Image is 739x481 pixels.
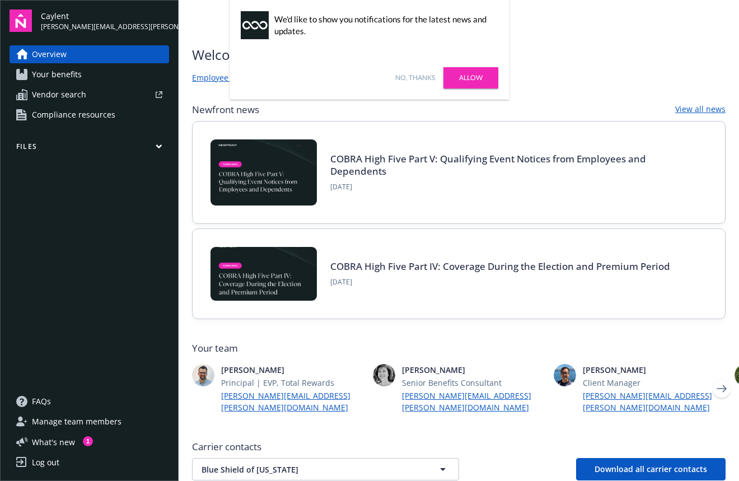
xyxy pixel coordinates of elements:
img: photo [192,364,214,386]
span: [PERSON_NAME] [583,364,726,376]
span: Principal | EVP, Total Rewards [221,377,364,389]
div: 1 [83,436,93,446]
img: photo [373,364,395,386]
a: Your benefits [10,66,169,83]
div: We'd like to show you notifications for the latest news and updates. [274,13,493,37]
a: Overview [10,45,169,63]
a: View all news [675,103,726,116]
a: COBRA High Five Part V: Qualifying Event Notices from Employees and Dependents [330,152,646,178]
a: Vendor search [10,86,169,104]
a: [PERSON_NAME][EMAIL_ADDRESS][PERSON_NAME][DOMAIN_NAME] [221,390,364,413]
img: BLOG-Card Image - Compliance - COBRA High Five Pt 5 - 09-11-25.jpg [211,139,317,206]
img: BLOG-Card Image - Compliance - COBRA High Five Pt 4 - 09-04-25.jpg [211,247,317,301]
button: Files [10,142,169,156]
div: Log out [32,454,59,471]
span: [PERSON_NAME] [221,364,364,376]
span: Vendor search [32,86,86,104]
button: Caylent[PERSON_NAME][EMAIL_ADDRESS][PERSON_NAME][DOMAIN_NAME] [41,10,169,32]
span: [PERSON_NAME][EMAIL_ADDRESS][PERSON_NAME][DOMAIN_NAME] [41,22,169,32]
button: Blue Shield of [US_STATE] [192,458,459,480]
span: [DATE] [330,182,694,192]
a: [PERSON_NAME][EMAIL_ADDRESS][PERSON_NAME][DOMAIN_NAME] [402,390,545,413]
img: navigator-logo.svg [10,10,32,32]
span: What ' s new [32,436,75,448]
button: Download all carrier contacts [576,458,726,480]
span: Your team [192,342,726,355]
img: photo [554,364,576,386]
a: Manage team members [10,413,169,431]
span: [PERSON_NAME] [402,364,545,376]
span: Caylent [41,10,169,22]
a: Next [713,380,731,398]
span: Newfront news [192,103,259,116]
a: [PERSON_NAME][EMAIL_ADDRESS][PERSON_NAME][DOMAIN_NAME] [583,390,726,413]
span: Overview [32,45,67,63]
a: Employee benefits portal [192,72,286,85]
span: Welcome to Navigator , [PERSON_NAME] [192,45,441,65]
span: Client Manager [583,377,726,389]
span: Blue Shield of [US_STATE] [202,464,413,475]
span: Carrier contacts [192,440,726,454]
a: Allow [443,67,498,88]
span: Your benefits [32,66,82,83]
a: COBRA High Five Part IV: Coverage During the Election and Premium Period [330,260,670,273]
span: [DATE] [330,277,670,287]
button: What's new1 [10,436,93,448]
a: Compliance resources [10,106,169,124]
a: No, thanks [395,73,435,83]
span: Download all carrier contacts [595,464,707,474]
a: FAQs [10,393,169,410]
span: FAQs [32,393,51,410]
span: Compliance resources [32,106,115,124]
span: Senior Benefits Consultant [402,377,545,389]
span: Manage team members [32,413,121,431]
